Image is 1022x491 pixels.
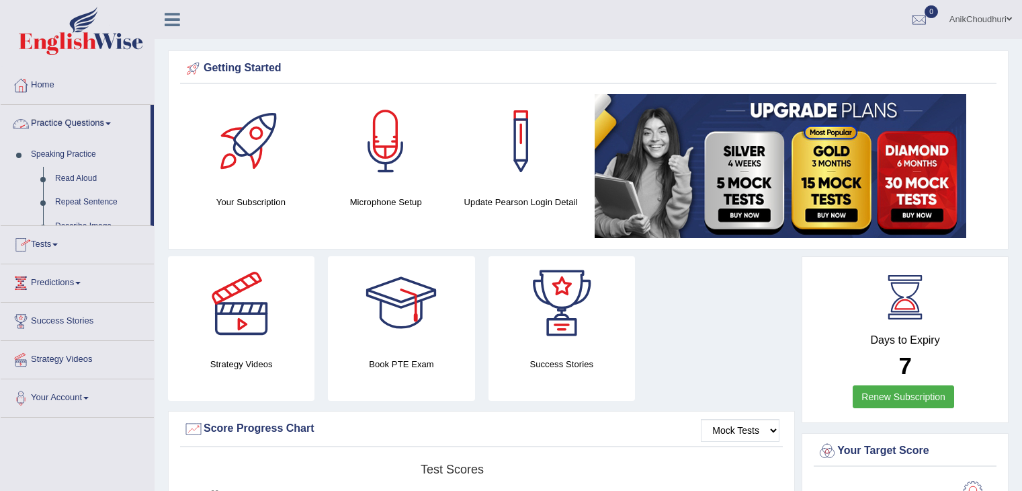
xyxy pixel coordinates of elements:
a: Read Aloud [49,167,151,191]
h4: Your Subscription [190,195,312,209]
a: Describe Image [49,215,151,239]
a: Renew Subscription [853,385,954,408]
tspan: Test scores [421,463,484,476]
a: Success Stories [1,303,154,336]
span: 0 [925,5,938,18]
div: Score Progress Chart [183,419,779,439]
a: Predictions [1,264,154,298]
h4: Success Stories [488,357,635,371]
div: Getting Started [183,59,993,79]
a: Strategy Videos [1,341,154,375]
a: Home [1,67,154,100]
h4: Book PTE Exam [328,357,474,371]
h4: Update Pearson Login Detail [460,195,582,209]
a: Practice Questions [1,105,151,139]
h4: Microphone Setup [325,195,447,209]
b: 7 [898,352,911,379]
div: Your Target Score [817,441,993,461]
img: small5.jpg [595,94,966,238]
a: Speaking Practice [25,143,151,167]
h4: Strategy Videos [168,357,314,371]
h4: Days to Expiry [817,334,993,346]
a: Your Account [1,379,154,413]
a: Tests [1,226,154,260]
a: Repeat Sentence [49,190,151,215]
